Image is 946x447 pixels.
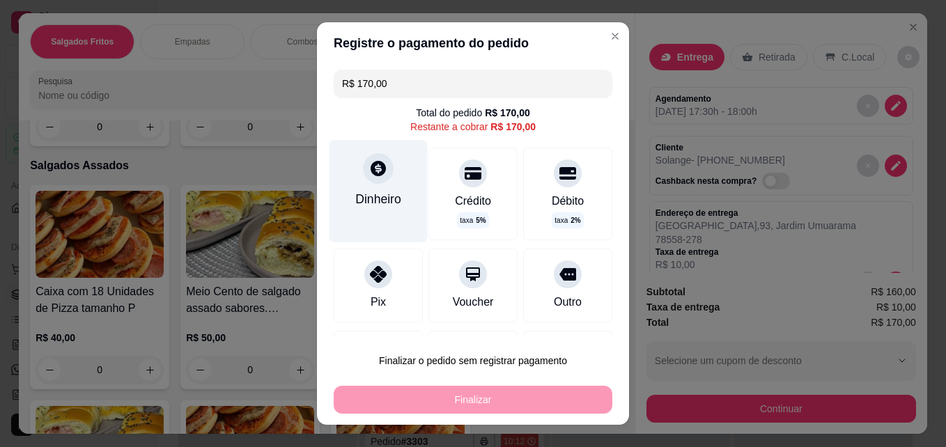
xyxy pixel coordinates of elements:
div: Dinheiro [355,190,401,208]
header: Registre o pagamento do pedido [317,22,629,64]
span: 2 % [571,215,580,226]
div: Crédito [455,193,491,210]
input: Ex.: hambúrguer de cordeiro [342,70,604,97]
span: 5 % [476,215,486,226]
div: Pix [371,294,386,311]
div: R$ 170,00 [490,120,536,134]
div: Total do pedido [416,106,530,120]
div: Voucher [453,294,494,311]
p: taxa [555,215,580,226]
div: Restante a cobrar [410,120,536,134]
div: Débito [552,193,584,210]
div: Outro [554,294,582,311]
p: taxa [460,215,486,226]
button: Close [604,25,626,47]
button: Finalizar o pedido sem registrar pagamento [334,347,612,375]
div: R$ 170,00 [485,106,530,120]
